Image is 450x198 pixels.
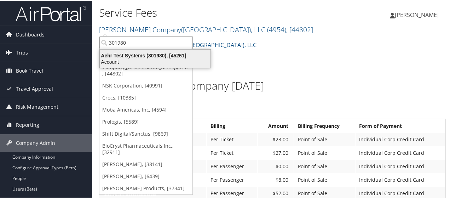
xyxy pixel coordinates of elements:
h3: Full Service Agent [99,105,446,115]
a: Prologis, [5589] [99,115,192,127]
span: Trips [16,43,28,61]
span: ( 4954 ) [267,24,286,34]
span: Risk Management [16,97,58,115]
a: [PERSON_NAME] Products, [37341] [99,182,192,194]
td: Individual Corp Credit Card [356,173,445,186]
td: Individual Corp Credit Card [356,146,445,159]
span: Travel Approval [16,79,53,97]
td: Individual Corp Credit Card [356,132,445,145]
th: Amount [258,119,294,132]
a: [PERSON_NAME] Company([GEOGRAPHIC_DATA]), LLC [99,24,313,34]
h1: [PERSON_NAME] Company [DATE] [99,78,446,92]
a: NSK Corporation, [40991] [99,79,192,91]
a: [PERSON_NAME], [6439] [99,170,192,182]
a: [PERSON_NAME], [38141] [99,158,192,170]
a: BioCryst Pharmaceuticals Inc., [32911] [99,139,192,158]
th: Form of Payment [356,119,445,132]
span: Book Travel [16,61,43,79]
td: $23.00 [258,132,294,145]
td: $8.00 [258,173,294,186]
td: Point of Sale [294,173,355,186]
img: airportal-logo.png [16,5,86,21]
span: Reporting [16,115,39,133]
span: Company Admin [16,134,55,151]
span: Dashboards [16,25,45,43]
a: Crocs, [10385] [99,91,192,103]
td: $27.00 [258,146,294,159]
th: Billing Frequency [294,119,355,132]
th: Billing [207,119,257,132]
td: Per Passenger [207,159,257,172]
div: Aehr Test Systems (301980), [45261] [96,52,215,58]
h1: Service Fees [99,5,330,19]
td: Individual Corp Credit Card [356,159,445,172]
td: Point of Sale [294,146,355,159]
span: [PERSON_NAME] [395,10,439,18]
input: Search Accounts [99,35,192,49]
a: [PERSON_NAME] [390,4,446,25]
td: Per Passenger [207,173,257,186]
span: , [ 44802 ] [286,24,313,34]
td: Point of Sale [294,159,355,172]
td: Per Ticket [207,146,257,159]
td: Point of Sale [294,132,355,145]
a: Shift Digital/Sanctus, [9869] [99,127,192,139]
a: Moba Americas, Inc, [4594] [99,103,192,115]
div: Account [96,58,215,64]
td: $0.00 [258,159,294,172]
td: Per Ticket [207,132,257,145]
